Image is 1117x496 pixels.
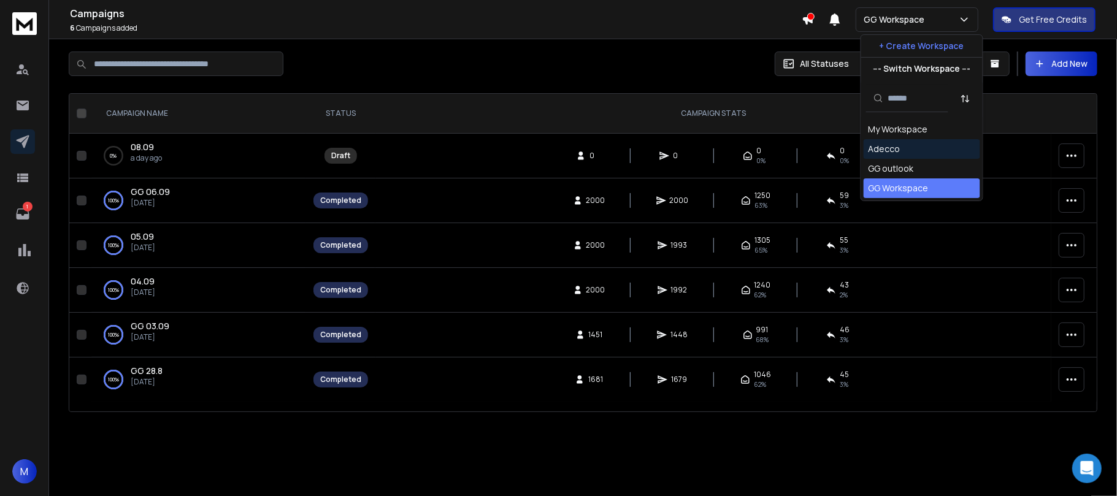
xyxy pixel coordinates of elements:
[671,285,688,295] span: 1992
[800,58,849,70] p: All Statuses
[320,375,361,384] div: Completed
[91,94,306,134] th: CAMPAIGN NAME
[131,275,155,288] a: 04.09
[953,86,978,111] button: Sort by Sort A-Z
[91,268,306,313] td: 100%04.09[DATE]
[840,325,850,335] span: 46
[1026,52,1097,76] button: Add New
[671,375,687,384] span: 1679
[586,196,605,205] span: 2000
[131,365,163,377] a: GG 28.8
[840,156,849,166] span: 0%
[131,153,162,163] p: a day ago
[12,12,37,35] img: logo
[754,245,767,255] span: 65 %
[12,459,37,484] button: M
[840,235,848,245] span: 55
[131,377,163,387] p: [DATE]
[840,245,848,255] span: 3 %
[588,375,603,384] span: 1681
[131,231,154,242] span: 05.09
[91,357,306,402] td: 100%GG 28.8[DATE]
[23,202,33,212] p: 1
[840,290,848,300] span: 2 %
[840,370,849,380] span: 45
[131,243,155,253] p: [DATE]
[131,186,170,198] a: GG 06.09
[840,280,849,290] span: 43
[754,280,771,290] span: 1240
[1072,454,1102,483] div: Open Intercom Messenger
[10,202,35,226] a: 1
[108,329,119,341] p: 100 %
[108,239,119,251] p: 100 %
[110,150,117,162] p: 0 %
[131,288,155,297] p: [DATE]
[840,335,848,345] span: 3 %
[108,284,119,296] p: 100 %
[70,23,802,33] p: Campaigns added
[586,285,605,295] span: 2000
[70,6,802,21] h1: Campaigns
[1019,13,1087,26] p: Get Free Credits
[91,223,306,268] td: 100%05.09[DATE]
[131,186,170,197] span: GG 06.09
[754,200,767,210] span: 63 %
[754,290,767,300] span: 62 %
[131,198,170,208] p: [DATE]
[840,191,849,200] span: 59
[993,7,1096,32] button: Get Free Credits
[375,94,1051,134] th: CAMPAIGN STATS
[756,146,761,156] span: 0
[840,146,845,156] span: 0
[331,151,350,161] div: Draft
[869,182,929,194] div: GG Workspace
[873,63,970,75] p: --- Switch Workspace ---
[840,200,848,210] span: 3 %
[91,178,306,223] td: 100%GG 06.09[DATE]
[586,240,605,250] span: 2000
[756,325,769,335] span: 991
[673,151,685,161] span: 0
[91,134,306,178] td: 0%08.09a day ago
[670,196,689,205] span: 2000
[131,275,155,287] span: 04.09
[756,156,766,166] span: 0%
[880,40,964,52] p: + Create Workspace
[869,123,928,135] div: My Workspace
[756,335,769,345] span: 68 %
[754,370,771,380] span: 1046
[306,94,375,134] th: STATUS
[589,151,602,161] span: 0
[108,373,119,386] p: 100 %
[131,332,169,342] p: [DATE]
[861,35,983,57] button: + Create Workspace
[320,240,361,250] div: Completed
[131,320,169,332] a: GG 03.09
[754,380,766,389] span: 62 %
[670,330,688,340] span: 1448
[869,143,900,155] div: Adecco
[671,240,688,250] span: 1993
[840,380,848,389] span: 3 %
[754,235,770,245] span: 1305
[320,285,361,295] div: Completed
[70,23,75,33] span: 6
[320,330,361,340] div: Completed
[589,330,603,340] span: 1451
[320,196,361,205] div: Completed
[754,191,770,200] span: 1250
[869,162,914,175] div: GG outlook
[131,141,154,153] a: 08.09
[864,13,929,26] p: GG Workspace
[91,313,306,357] td: 100%GG 03.09[DATE]
[131,231,154,243] a: 05.09
[108,194,119,207] p: 100 %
